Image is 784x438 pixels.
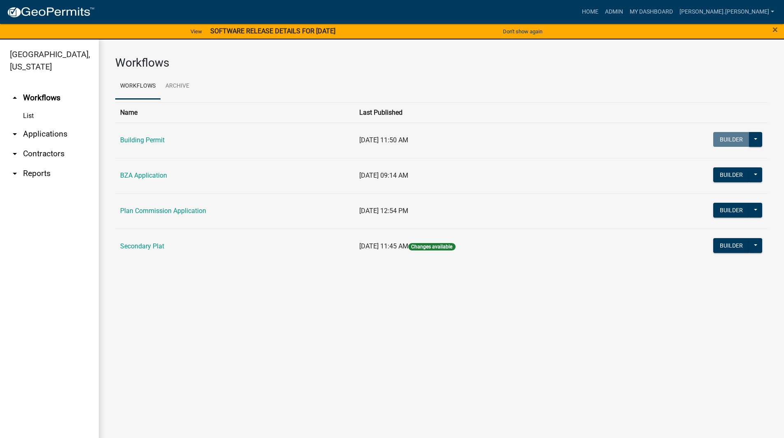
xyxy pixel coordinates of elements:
[408,243,455,250] span: Changes available
[10,93,20,103] i: arrow_drop_up
[187,25,205,38] a: View
[359,136,408,144] span: [DATE] 11:50 AM
[115,56,768,70] h3: Workflows
[354,102,619,123] th: Last Published
[115,73,161,100] a: Workflows
[359,207,408,215] span: [DATE] 12:54 PM
[359,242,408,250] span: [DATE] 11:45 AM
[10,149,20,159] i: arrow_drop_down
[210,27,335,35] strong: SOFTWARE RELEASE DETAILS FOR [DATE]
[120,171,167,179] a: BZA Application
[500,25,546,38] button: Don't show again
[772,25,778,35] button: Close
[676,4,777,20] a: [PERSON_NAME].[PERSON_NAME]
[602,4,626,20] a: Admin
[359,171,408,179] span: [DATE] 09:14 AM
[10,129,20,139] i: arrow_drop_down
[10,169,20,178] i: arrow_drop_down
[713,167,749,182] button: Builder
[161,73,194,100] a: Archive
[713,203,749,218] button: Builder
[713,132,749,147] button: Builder
[626,4,676,20] a: My Dashboard
[772,24,778,35] span: ×
[115,102,354,123] th: Name
[120,136,165,144] a: Building Permit
[120,207,206,215] a: Plan Commission Application
[120,242,164,250] a: Secondary Plat
[713,238,749,253] button: Builder
[579,4,602,20] a: Home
